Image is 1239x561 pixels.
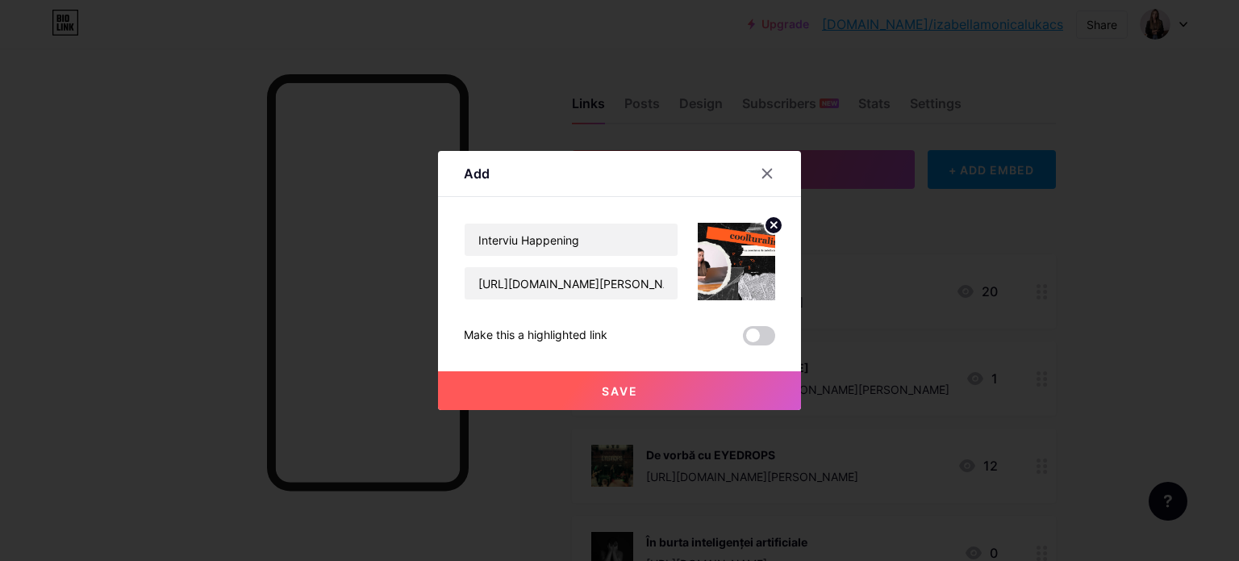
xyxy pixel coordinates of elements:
[464,326,607,345] div: Make this a highlighted link
[438,371,801,410] button: Save
[602,384,638,398] span: Save
[698,223,775,300] img: link_thumbnail
[465,267,678,299] input: URL
[465,224,678,256] input: Title
[464,164,490,183] div: Add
